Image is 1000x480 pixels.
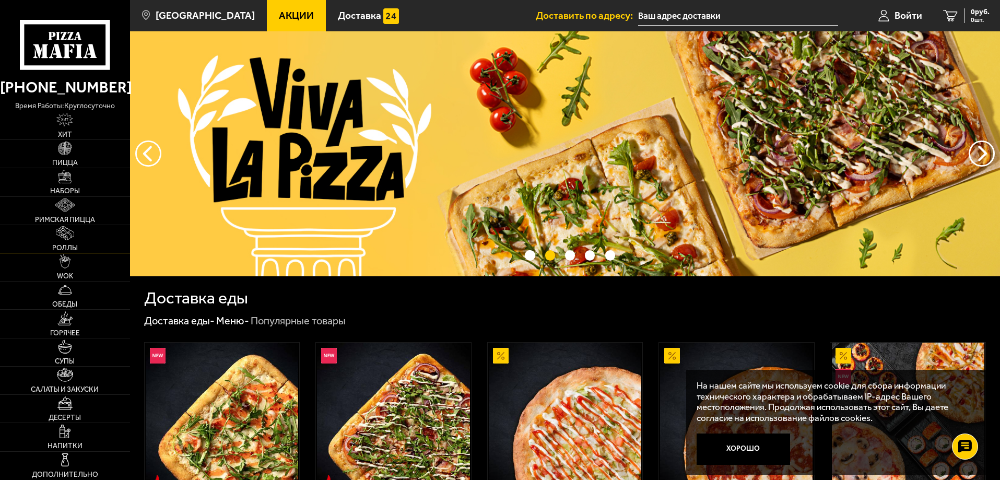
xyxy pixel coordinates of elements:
[638,6,838,26] input: Ваш адрес доставки
[251,314,346,328] div: Популярные товары
[545,250,555,260] button: точки переключения
[565,250,575,260] button: точки переключения
[836,369,851,384] img: Новинка
[156,10,255,20] span: [GEOGRAPHIC_DATA]
[150,348,166,364] img: Новинка
[971,8,990,16] span: 0 руб.
[144,290,248,307] h1: Доставка еды
[52,244,78,252] span: Роллы
[52,159,78,167] span: Пицца
[969,141,995,167] button: предыдущий
[525,250,535,260] button: точки переключения
[697,434,791,465] button: Хорошо
[50,188,80,195] span: Наборы
[321,348,337,364] img: Новинка
[697,380,970,424] p: На нашем сайте мы используем cookie для сбора информации технического характера и обрабатываем IP...
[55,358,75,365] span: Супы
[58,131,72,138] span: Хит
[585,250,595,260] button: точки переключения
[664,348,680,364] img: Акционный
[836,348,851,364] img: Акционный
[216,314,249,327] a: Меню-
[971,17,990,23] span: 0 шт.
[57,273,73,280] span: WOK
[52,301,77,308] span: Обеды
[35,216,95,224] span: Римская пицца
[536,10,638,20] span: Доставить по адресу:
[49,414,81,422] span: Десерты
[32,471,98,478] span: Дополнительно
[383,8,399,24] img: 15daf4d41897b9f0e9f617042186c801.svg
[50,330,80,337] span: Горячее
[605,250,615,260] button: точки переключения
[338,10,381,20] span: Доставка
[493,348,509,364] img: Акционный
[144,314,215,327] a: Доставка еды-
[895,10,922,20] span: Войти
[48,442,83,450] span: Напитки
[279,10,314,20] span: Акции
[31,386,99,393] span: Салаты и закуски
[135,141,161,167] button: следующий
